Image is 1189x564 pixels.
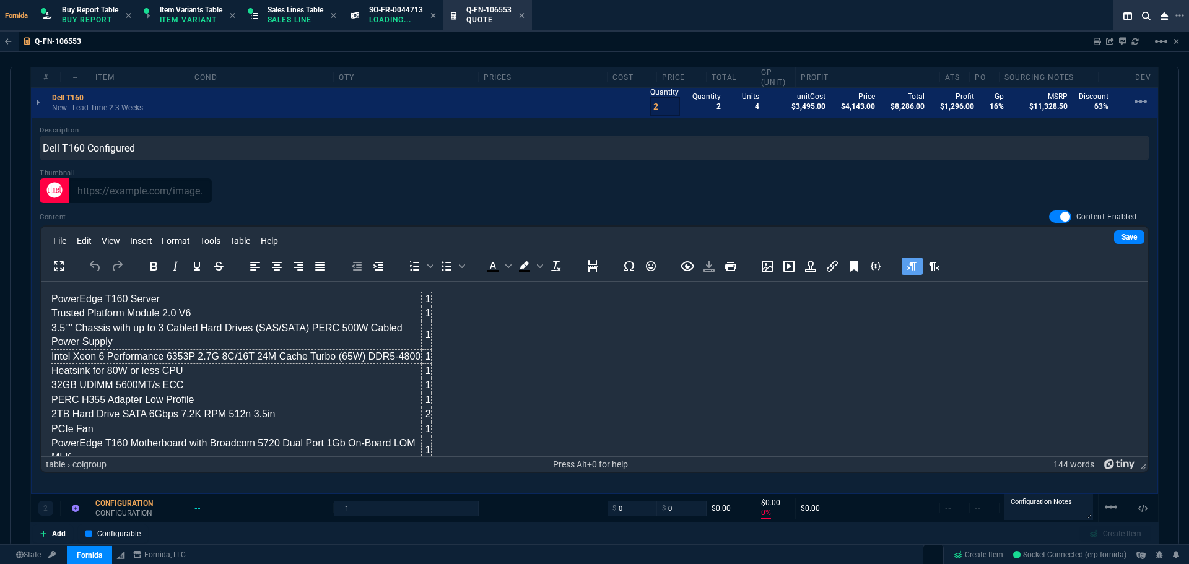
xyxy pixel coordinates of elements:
[245,258,266,275] button: Align left
[346,258,367,275] button: Decrease indent
[143,258,164,275] button: Bold
[822,258,843,275] button: Insert/edit link
[546,258,567,275] button: Clear formatting
[1154,34,1169,49] mat-icon: Example home icon
[619,258,640,275] button: Special character
[160,6,222,14] span: Item Variants Table
[268,6,323,14] span: Sales Lines Table
[381,97,391,111] td: 1
[404,258,435,275] div: Numbered list
[381,140,391,154] td: 1
[52,103,143,113] p: New - Lead Time 2-3 Weeks
[11,126,381,140] td: 2TB Hard Drive SATA 6Gbps 7.2K RPM 512n 3.5in
[902,258,923,275] button: Left to right
[1133,94,1148,109] mat-icon: Example home icon
[612,503,616,513] span: $
[796,72,940,82] div: Profit
[40,136,1149,160] input: Line Description
[69,178,212,203] input: https://example.com/image.png
[479,72,608,82] div: prices
[430,11,436,21] nx-icon: Close Tab
[107,258,128,275] button: Redo
[1104,459,1135,469] a: Powered by Tiny
[381,39,391,67] td: 1
[95,508,184,518] p: CONFIGURATION
[1104,500,1118,514] mat-icon: Example home icon
[657,72,707,82] div: price
[186,258,207,275] button: Underline
[368,258,389,275] button: Increase indent
[756,67,796,87] div: GP (unit)
[72,504,79,513] nx-icon: Item not found in Business Central. The quote is still valid.
[62,15,118,25] p: Buy Report
[466,15,512,25] p: Quote
[194,503,212,513] div: --
[712,503,751,513] div: $0.00
[130,236,152,246] span: Insert
[1013,550,1126,559] span: Socket Connected (erp-fornida)
[1000,72,1099,82] div: Sourcing Notes
[381,25,391,39] td: 1
[11,154,381,183] td: PowerEdge T160 Motherboard with Broadcom 5720 Dual Port 1Gb On-Board LOM MLK
[129,549,189,560] a: msbcCompanyName
[519,11,525,21] nx-icon: Close Tab
[707,72,756,82] div: Total
[11,25,381,39] td: Trusted Platform Module 2.0 V6
[482,258,513,275] div: Text color Black
[11,82,381,96] td: Heatsink for 80W or less CPU
[11,67,381,82] td: Intel Xeon 6 Performance 6353P 2.7G 8C/16T 24M Cache Turbo (65W) DDR5-4800
[200,236,220,246] span: Tools
[85,258,106,275] button: Undo
[945,504,951,513] span: --
[761,498,790,508] p: $0.00
[466,6,512,14] span: Q-FN-106553
[1118,9,1137,24] nx-icon: Split Panels
[5,37,12,46] nx-icon: Back to Table
[640,258,661,275] button: Emojis
[62,6,118,14] span: Buy Report Table
[11,140,381,154] td: PCIe Fan
[61,72,90,82] div: --
[52,93,84,103] p: Dell T160
[757,258,778,275] button: Insert/edit image
[31,72,61,82] div: #
[381,126,391,140] td: 2
[288,258,309,275] button: Align right
[1175,10,1184,22] nx-icon: Open New Tab
[95,498,184,508] div: CONFIGURATION
[677,258,698,275] button: Preview
[1156,9,1173,24] nx-icon: Close Workbench
[52,528,66,539] p: Add
[48,258,69,275] button: Fullscreen
[165,258,186,275] button: Italic
[11,97,381,111] td: 32GB UDIMM 5600MT/s ECC
[5,12,33,20] span: Fornida
[40,126,79,134] label: Description
[761,508,771,519] p: 0%
[975,504,981,513] span: --
[662,503,666,513] span: $
[720,258,741,275] button: Print
[331,11,336,21] nx-icon: Close Tab
[1053,459,1094,469] button: 144 words
[11,39,381,67] td: 3.5"" Chassis with up to 3 Cabled Hard Drives (SAS/SATA) PERC 500W Cabled Power Supply
[53,236,66,246] span: File
[35,37,81,46] p: Q-FN-106553
[381,82,391,96] td: 1
[40,212,66,222] label: Content
[77,236,92,246] span: Edit
[230,11,235,21] nx-icon: Close Tab
[162,236,190,246] span: Format
[261,236,278,246] span: Help
[582,258,603,275] button: Page break
[865,258,886,275] button: Insert/edit code sample
[369,6,423,14] span: SO-FR-0044713
[1135,457,1148,472] div: Press the Up and Down arrow keys to resize the editor.
[102,236,120,246] span: View
[369,15,423,25] p: Loading...
[940,72,970,82] div: ATS
[381,11,391,25] td: 1
[800,258,821,275] button: Insert template
[436,258,467,275] div: Bullet list
[381,154,391,183] td: 1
